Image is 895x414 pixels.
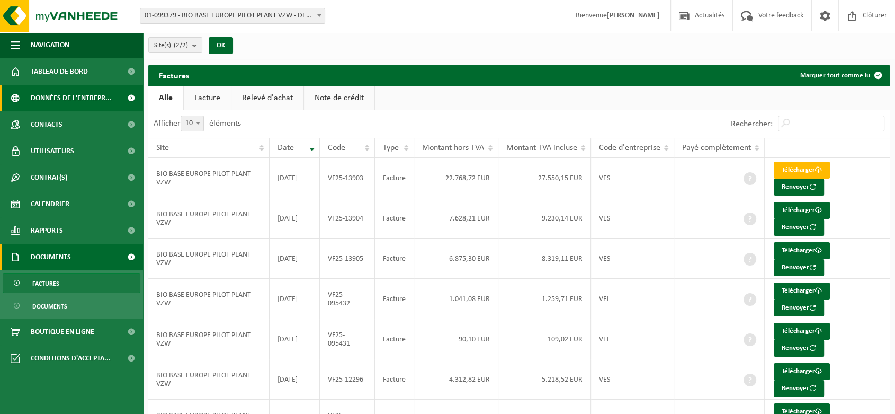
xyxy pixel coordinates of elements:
span: Boutique en ligne [31,319,94,345]
a: Facture [184,86,231,110]
span: Navigation [31,32,69,58]
span: Site [156,144,169,152]
label: Rechercher: [731,120,773,128]
span: 10 [181,116,203,131]
h2: Factures [148,65,200,85]
td: VEL [591,279,674,319]
label: Afficher éléments [154,119,241,128]
td: VF25-095432 [320,279,375,319]
td: BIO BASE EUROPE PILOT PLANT VZW [148,359,270,400]
span: Tableau de bord [31,58,88,85]
td: 90,10 EUR [414,319,498,359]
td: VEL [591,319,674,359]
td: 109,02 EUR [498,319,591,359]
td: VES [591,239,674,279]
span: Date [278,144,294,152]
td: Facture [375,239,414,279]
span: Code [328,144,345,152]
td: VF25-13904 [320,198,375,239]
a: Factures [3,273,140,293]
td: Facture [375,359,414,400]
td: [DATE] [270,279,320,319]
td: VF25-13905 [320,239,375,279]
td: 9.230,14 EUR [498,198,591,239]
td: [DATE] [270,158,320,198]
span: Montant hors TVA [422,144,484,152]
span: 10 [181,116,204,131]
td: 8.319,11 EUR [498,239,591,279]
td: BIO BASE EUROPE PILOT PLANT VZW [148,279,270,319]
button: OK [209,37,233,54]
td: 6.875,30 EUR [414,239,498,279]
td: 5.218,52 EUR [498,359,591,400]
span: 01-099379 - BIO BASE EUROPE PILOT PLANT VZW - DESTELDONK [140,8,325,24]
td: Facture [375,158,414,198]
td: Facture [375,279,414,319]
td: BIO BASE EUROPE PILOT PLANT VZW [148,319,270,359]
button: Renvoyer [774,179,824,196]
td: 27.550,15 EUR [498,158,591,198]
a: Télécharger [774,363,830,380]
td: 7.628,21 EUR [414,198,498,239]
td: 4.312,82 EUR [414,359,498,400]
button: Marquer tout comme lu [792,65,889,86]
button: Site(s)(2/2) [148,37,202,53]
td: [DATE] [270,359,320,400]
td: VF25-13903 [320,158,375,198]
td: 22.768,72 EUR [414,158,498,198]
count: (2/2) [174,42,188,49]
td: BIO BASE EUROPE PILOT PLANT VZW [148,198,270,239]
button: Renvoyer [774,259,824,276]
td: VF25-12296 [320,359,375,400]
span: Code d'entreprise [599,144,660,152]
a: Télécharger [774,162,830,179]
span: Documents [32,296,67,316]
td: Facture [375,198,414,239]
td: [DATE] [270,239,320,279]
span: Montant TVA incluse [506,144,577,152]
span: Payé complètement [682,144,751,152]
td: Facture [375,319,414,359]
a: Télécharger [774,283,830,300]
td: VES [591,198,674,239]
td: [DATE] [270,198,320,239]
button: Renvoyer [774,380,824,397]
span: Type [383,144,399,152]
span: Utilisateurs [31,138,74,164]
a: Télécharger [774,202,830,219]
span: Calendrier [31,191,69,217]
a: Relevé d'achat [231,86,303,110]
button: Renvoyer [774,300,824,316]
span: Données de l'entrepr... [31,85,112,111]
span: Contacts [31,111,62,138]
span: 01-099379 - BIO BASE EUROPE PILOT PLANT VZW - DESTELDONK [140,8,325,23]
td: 1.259,71 EUR [498,279,591,319]
a: Télécharger [774,323,830,340]
td: VF25-095431 [320,319,375,359]
a: Télécharger [774,242,830,259]
td: BIO BASE EUROPE PILOT PLANT VZW [148,158,270,198]
a: Alle [148,86,183,110]
span: Contrat(s) [31,164,67,191]
td: 1.041,08 EUR [414,279,498,319]
a: Note de crédit [304,86,374,110]
strong: [PERSON_NAME] [607,12,660,20]
td: VES [591,158,674,198]
td: VES [591,359,674,400]
a: Documents [3,296,140,316]
span: Factures [32,274,59,294]
td: BIO BASE EUROPE PILOT PLANT VZW [148,239,270,279]
span: Conditions d'accepta... [31,345,111,372]
span: Rapports [31,217,63,244]
span: Documents [31,244,71,270]
button: Renvoyer [774,219,824,236]
button: Renvoyer [774,340,824,357]
td: [DATE] [270,319,320,359]
span: Site(s) [154,38,188,54]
